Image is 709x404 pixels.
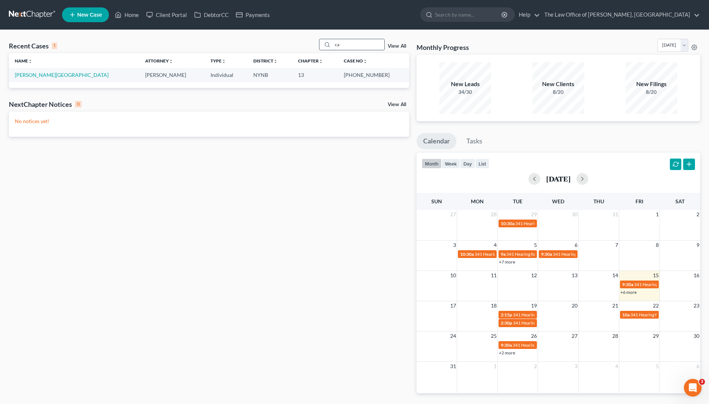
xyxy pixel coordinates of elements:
[652,332,660,340] span: 29
[52,43,57,49] div: 1
[696,241,700,249] span: 9
[490,301,497,310] span: 18
[530,271,538,280] span: 12
[530,301,538,310] span: 19
[693,271,700,280] span: 16
[513,342,579,348] span: 341 Hearing for [PERSON_NAME]
[338,68,409,82] td: [PHONE_NUMBER]
[205,68,247,82] td: Individual
[15,72,109,78] a: [PERSON_NAME][GEOGRAPHIC_DATA]
[15,58,32,64] a: Nameunfold_more
[513,198,523,204] span: Tue
[513,320,579,326] span: 341 Hearing for [PERSON_NAME]
[696,362,700,371] span: 6
[475,251,541,257] span: 341 Hearing for [PERSON_NAME]
[9,41,57,50] div: Recent Cases
[253,58,278,64] a: Districtunfold_more
[431,198,442,204] span: Sun
[435,8,503,21] input: Search by name...
[460,133,489,149] a: Tasks
[139,68,205,82] td: [PERSON_NAME]
[593,198,604,204] span: Thu
[471,198,484,204] span: Mon
[247,68,292,82] td: NYNB
[574,241,578,249] span: 6
[501,320,512,326] span: 2:30p
[513,312,603,318] span: 341 Hearing for [PERSON_NAME], Frayddelith
[501,312,512,318] span: 2:15p
[499,350,515,356] a: +2 more
[449,301,457,310] span: 17
[612,210,619,219] span: 31
[541,251,552,257] span: 9:30a
[533,241,538,249] span: 5
[541,8,700,21] a: The Law Office of [PERSON_NAME], [GEOGRAPHIC_DATA]
[655,362,660,371] span: 5
[169,59,173,64] i: unfold_more
[475,159,489,169] button: list
[273,59,278,64] i: unfold_more
[449,332,457,340] span: 24
[571,271,578,280] span: 13
[532,80,584,88] div: New Clients
[612,301,619,310] span: 21
[696,210,700,219] span: 2
[417,133,456,149] a: Calendar
[292,68,338,82] td: 13
[493,241,497,249] span: 4
[571,332,578,340] span: 27
[298,58,323,64] a: Chapterunfold_more
[460,159,475,169] button: day
[571,301,578,310] span: 20
[634,282,700,287] span: 341 Hearing for [PERSON_NAME]
[490,210,497,219] span: 28
[612,271,619,280] span: 14
[442,159,460,169] button: week
[501,221,514,226] span: 10:30a
[439,80,491,88] div: New Leads
[652,301,660,310] span: 22
[614,362,619,371] span: 4
[145,58,173,64] a: Attorneyunfold_more
[333,39,384,50] input: Search by name...
[506,251,572,257] span: 341 Hearing for [PERSON_NAME]
[191,8,232,21] a: DebtorCC
[111,8,143,21] a: Home
[626,88,677,96] div: 8/20
[684,379,702,397] iframe: Intercom live chat
[553,251,619,257] span: 341 Hearing for [PERSON_NAME]
[630,312,696,318] span: 341 Hearing for [PERSON_NAME]
[77,12,102,18] span: New Case
[532,88,584,96] div: 8/20
[493,362,497,371] span: 1
[622,282,633,287] span: 9:30a
[612,332,619,340] span: 28
[530,210,538,219] span: 29
[655,210,660,219] span: 1
[15,118,403,125] p: No notices yet!
[388,102,406,107] a: View All
[571,210,578,219] span: 30
[626,80,677,88] div: New Filings
[574,362,578,371] span: 3
[143,8,191,21] a: Client Portal
[222,59,226,64] i: unfold_more
[344,58,367,64] a: Case Nounfold_more
[460,251,474,257] span: 10:30a
[501,251,506,257] span: 9a
[655,241,660,249] span: 8
[675,198,685,204] span: Sat
[449,362,457,371] span: 31
[515,221,581,226] span: 341 Hearing for [PERSON_NAME]
[449,210,457,219] span: 27
[614,241,619,249] span: 7
[546,175,571,183] h2: [DATE]
[490,332,497,340] span: 25
[422,159,442,169] button: month
[533,362,538,371] span: 2
[439,88,491,96] div: 34/30
[75,101,82,108] div: 0
[449,271,457,280] span: 10
[232,8,274,21] a: Payments
[388,44,406,49] a: View All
